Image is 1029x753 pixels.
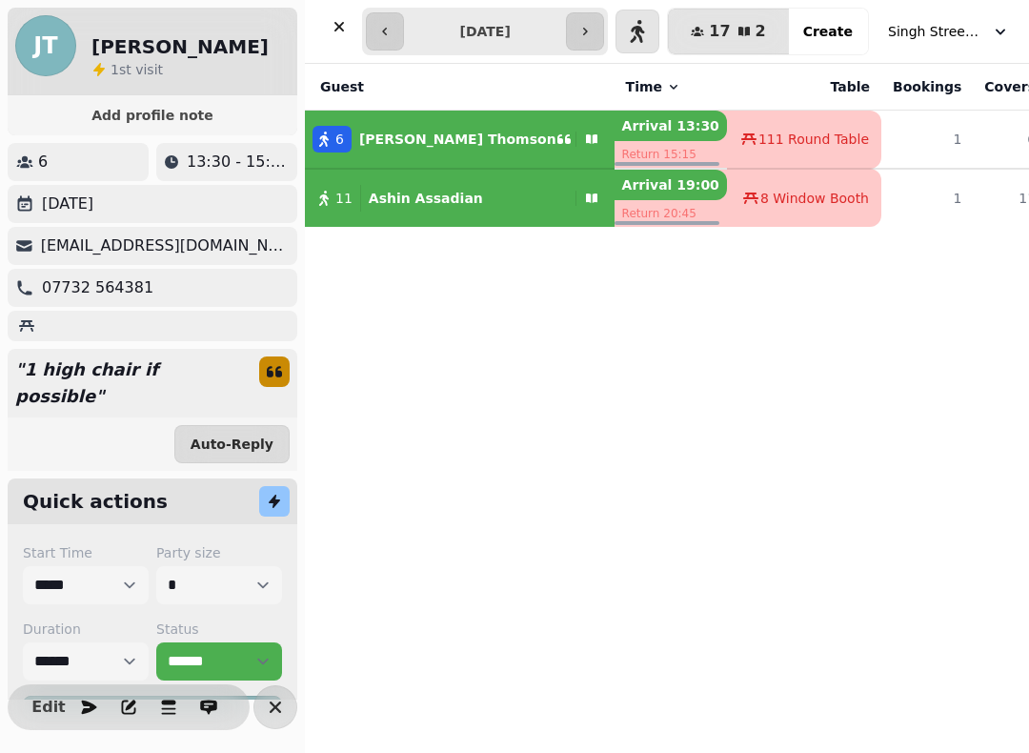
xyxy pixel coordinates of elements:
[111,62,119,77] span: 1
[335,130,344,149] span: 6
[42,276,153,299] p: 07732 564381
[615,200,727,227] p: Return 20:45
[668,9,788,54] button: 172
[8,349,244,417] p: " 1 high chair if possible "
[877,14,1021,49] button: Singh Street Bruntsfield
[888,22,983,41] span: Singh Street Bruntsfield
[187,151,290,173] p: 13:30 - 15:15
[305,64,615,111] th: Guest
[803,25,853,38] span: Create
[615,111,727,141] p: Arrival 13:30
[41,234,290,257] p: [EMAIL_ADDRESS][DOMAIN_NAME]
[758,130,869,149] span: 111 Round Table
[626,77,662,96] span: Time
[305,116,615,162] button: 6[PERSON_NAME] Thomson
[156,620,282,639] label: Status
[335,189,353,208] span: 11
[756,24,766,39] span: 2
[33,34,57,57] span: JT
[174,425,290,463] button: Auto-Reply
[156,543,282,562] label: Party size
[37,700,60,715] span: Edit
[727,64,881,111] th: Table
[30,109,274,122] span: Add profile note
[15,103,290,128] button: Add profile note
[42,193,93,215] p: [DATE]
[615,141,727,168] p: Return 15:15
[788,9,868,54] button: Create
[30,688,68,726] button: Edit
[760,189,869,208] span: 8 Window Booth
[881,64,973,111] th: Bookings
[91,33,269,60] h2: [PERSON_NAME]
[111,60,163,79] p: visit
[359,130,556,149] p: [PERSON_NAME] Thomson
[626,77,681,96] button: Time
[119,62,135,77] span: st
[23,620,149,639] label: Duration
[615,170,727,200] p: Arrival 19:00
[191,438,273,451] span: Auto-Reply
[881,169,973,227] td: 1
[38,151,48,173] p: 6
[881,111,973,170] td: 1
[709,24,730,39] span: 17
[23,543,149,562] label: Start Time
[305,175,615,221] button: 11Ashin Assadian
[369,189,483,208] p: Ashin Assadian
[23,488,168,515] h2: Quick actions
